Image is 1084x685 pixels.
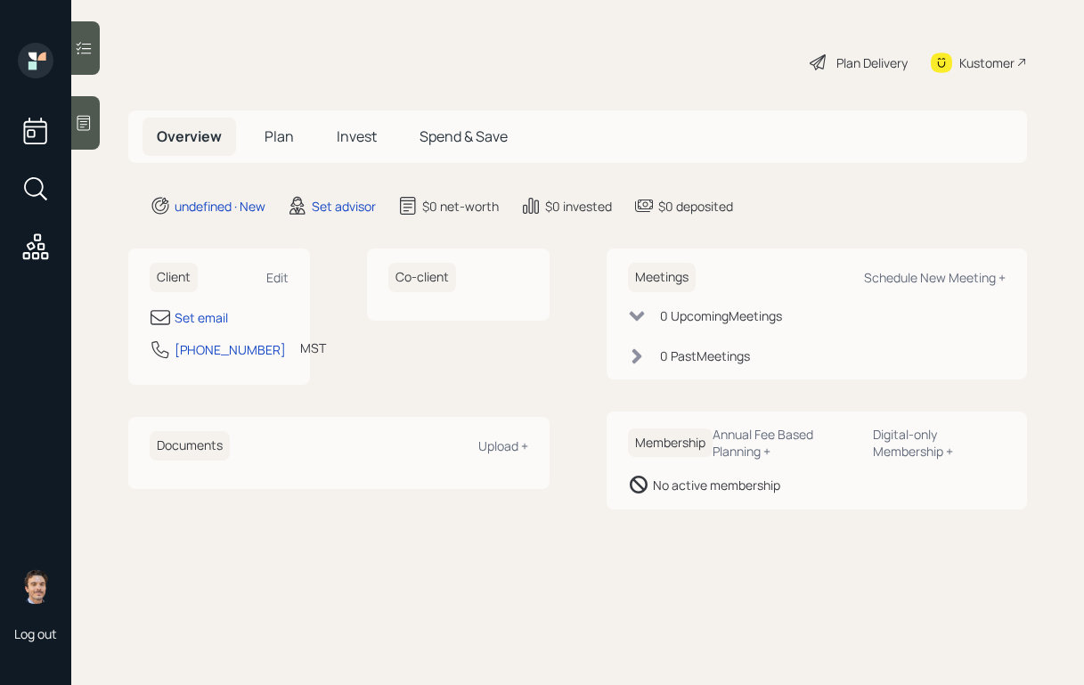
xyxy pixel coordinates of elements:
[660,347,750,365] div: 0 Past Meeting s
[864,269,1006,286] div: Schedule New Meeting +
[265,126,294,146] span: Plan
[658,197,733,216] div: $0 deposited
[300,338,326,357] div: MST
[18,568,53,604] img: robby-grisanti-headshot.png
[312,197,376,216] div: Set advisor
[175,197,265,216] div: undefined · New
[628,263,696,292] h6: Meetings
[388,263,456,292] h6: Co-client
[150,431,230,461] h6: Documents
[337,126,377,146] span: Invest
[175,308,228,327] div: Set email
[266,269,289,286] div: Edit
[836,53,908,72] div: Plan Delivery
[420,126,508,146] span: Spend & Save
[713,426,859,460] div: Annual Fee Based Planning +
[545,197,612,216] div: $0 invested
[660,306,782,325] div: 0 Upcoming Meeting s
[653,476,780,494] div: No active membership
[157,126,222,146] span: Overview
[628,428,713,458] h6: Membership
[175,340,286,359] div: [PHONE_NUMBER]
[959,53,1015,72] div: Kustomer
[478,437,528,454] div: Upload +
[873,426,1007,460] div: Digital-only Membership +
[422,197,499,216] div: $0 net-worth
[14,625,57,642] div: Log out
[150,263,198,292] h6: Client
